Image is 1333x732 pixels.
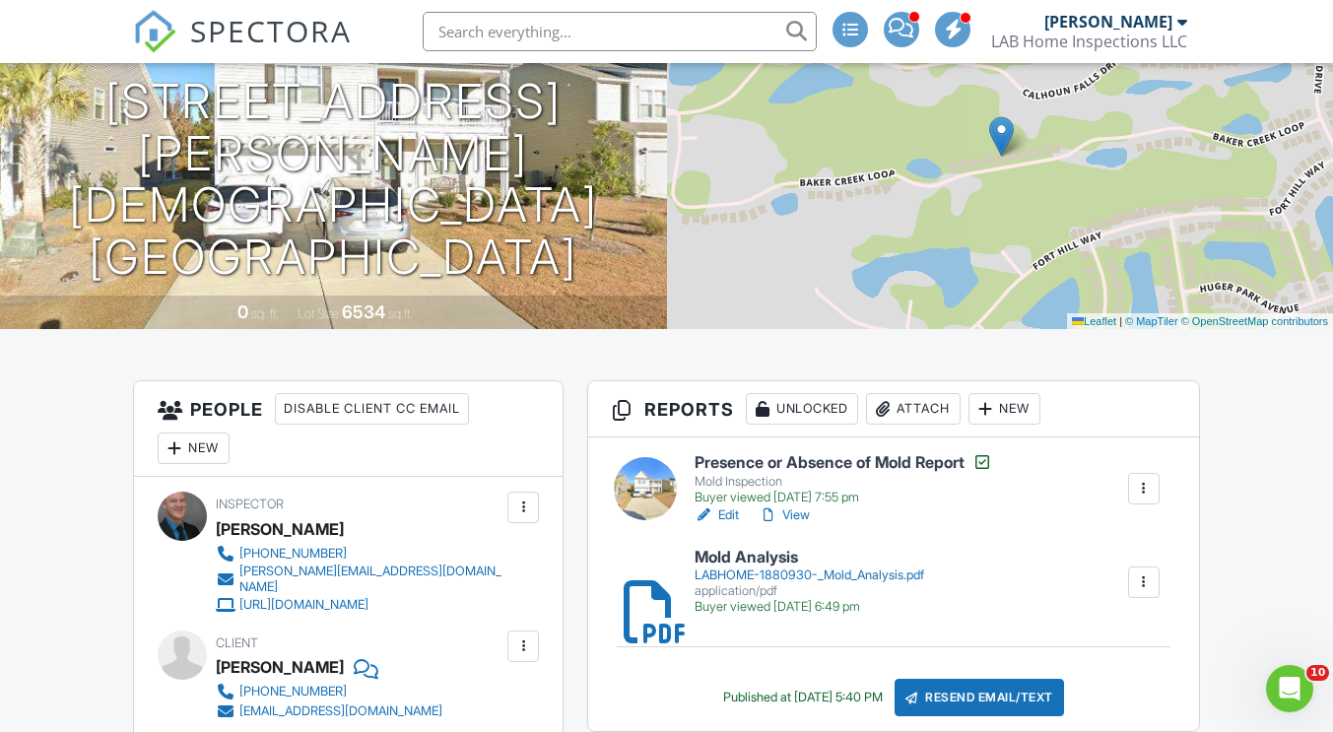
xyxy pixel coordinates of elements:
span: Client [216,635,258,650]
div: Attach [866,393,961,425]
a: Edit [695,505,739,525]
div: application/pdf [695,583,924,599]
h3: Reports [588,381,1198,437]
a: © OpenStreetMap contributors [1181,315,1328,327]
span: Inspector [216,497,284,511]
a: [URL][DOMAIN_NAME] [216,595,502,615]
div: New [158,433,230,464]
a: [EMAIL_ADDRESS][DOMAIN_NAME] [216,701,442,721]
h6: Mold Analysis [695,549,924,566]
div: [PERSON_NAME] [216,652,344,682]
span: Lot Size [298,306,339,321]
div: Resend Email/Text [895,679,1064,716]
a: SPECTORA [133,27,352,68]
a: [PERSON_NAME][EMAIL_ADDRESS][DOMAIN_NAME] [216,564,502,595]
img: The Best Home Inspection Software - Spectora [133,10,176,53]
div: [URL][DOMAIN_NAME] [239,597,368,613]
a: [PHONE_NUMBER] [216,544,502,564]
a: Mold Analysis LABHOME-1880930-_Mold_Analysis.pdf application/pdf Buyer viewed [DATE] 6:49 pm [695,549,924,615]
div: New [968,393,1040,425]
span: sq. ft. [251,306,279,321]
h3: People [134,381,563,477]
div: LAB Home Inspections LLC [991,32,1187,51]
div: 0 [237,301,248,322]
div: [PHONE_NUMBER] [239,546,347,562]
div: [PERSON_NAME] [1044,12,1172,32]
div: Buyer viewed [DATE] 6:49 pm [695,599,924,615]
a: Leaflet [1072,315,1116,327]
a: [PHONE_NUMBER] [216,682,442,701]
div: [PERSON_NAME] [216,514,344,544]
span: SPECTORA [190,10,352,51]
div: Disable Client CC Email [275,393,469,425]
span: sq.ft. [388,306,413,321]
div: Mold Inspection [695,474,992,490]
div: Buyer viewed [DATE] 7:55 pm [695,490,992,505]
span: | [1119,315,1122,327]
a: © MapTiler [1125,315,1178,327]
div: [EMAIL_ADDRESS][DOMAIN_NAME] [239,703,442,719]
input: Search everything... [423,12,817,51]
span: 10 [1306,665,1329,681]
div: 6534 [342,301,385,322]
a: Presence or Absence of Mold Report Mold Inspection Buyer viewed [DATE] 7:55 pm [695,452,992,505]
h1: [STREET_ADDRESS][PERSON_NAME][DEMOGRAPHIC_DATA] [GEOGRAPHIC_DATA] [32,76,635,284]
a: View [759,505,810,525]
h6: Presence or Absence of Mold Report [695,452,992,472]
div: [PERSON_NAME][EMAIL_ADDRESS][DOMAIN_NAME] [239,564,502,595]
iframe: Intercom live chat [1266,665,1313,712]
div: LABHOME-1880930-_Mold_Analysis.pdf [695,567,924,583]
img: Marker [989,116,1014,157]
div: Published at [DATE] 5:40 PM [723,690,883,705]
div: Unlocked [746,393,858,425]
div: [PHONE_NUMBER] [239,684,347,699]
